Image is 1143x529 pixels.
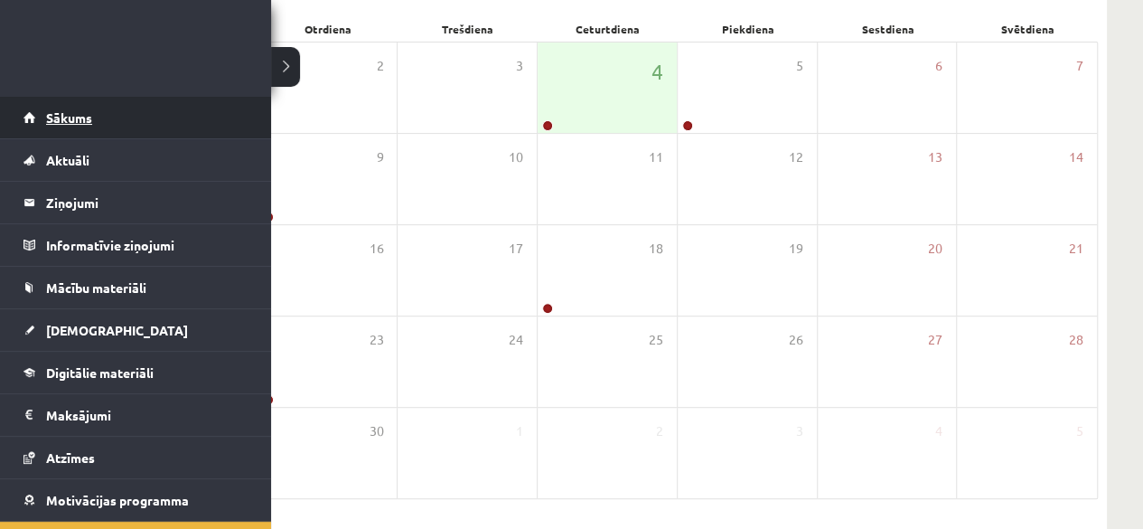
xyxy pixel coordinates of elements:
[509,330,523,350] span: 24
[1069,330,1083,350] span: 28
[789,147,803,167] span: 12
[46,322,188,338] span: [DEMOGRAPHIC_DATA]
[935,421,942,441] span: 4
[928,147,942,167] span: 13
[46,364,154,381] span: Digitālie materiāli
[46,279,146,296] span: Mācību materiāli
[23,437,248,478] a: Atzīmes
[23,267,248,308] a: Mācību materiāli
[258,16,398,42] div: Otrdiena
[509,239,523,259] span: 17
[928,330,942,350] span: 27
[678,16,818,42] div: Piekdiena
[935,56,942,76] span: 6
[928,239,942,259] span: 20
[398,16,538,42] div: Trešdiena
[651,56,663,87] span: 4
[46,109,92,126] span: Sākums
[649,239,663,259] span: 18
[656,421,663,441] span: 2
[958,16,1098,42] div: Svētdiena
[789,330,803,350] span: 26
[20,32,164,77] a: Rīgas 1. Tālmācības vidusskola
[509,147,523,167] span: 10
[23,139,248,181] a: Aktuāli
[369,239,383,259] span: 16
[369,421,383,441] span: 30
[46,182,248,223] legend: Ziņojumi
[516,421,523,441] span: 1
[1069,239,1083,259] span: 21
[23,224,248,266] a: Informatīvie ziņojumi
[649,330,663,350] span: 25
[376,56,383,76] span: 2
[46,394,248,436] legend: Maksājumi
[796,421,803,441] span: 3
[516,56,523,76] span: 3
[538,16,678,42] div: Ceturtdiena
[376,147,383,167] span: 9
[46,152,89,168] span: Aktuāli
[23,309,248,351] a: [DEMOGRAPHIC_DATA]
[46,224,248,266] legend: Informatīvie ziņojumi
[1076,56,1083,76] span: 7
[46,492,189,508] span: Motivācijas programma
[789,239,803,259] span: 19
[23,394,248,436] a: Maksājumi
[1069,147,1083,167] span: 14
[46,449,95,466] span: Atzīmes
[796,56,803,76] span: 5
[1076,421,1083,441] span: 5
[649,147,663,167] span: 11
[23,182,248,223] a: Ziņojumi
[23,97,248,138] a: Sākums
[23,479,248,521] a: Motivācijas programma
[818,16,958,42] div: Sestdiena
[23,352,248,393] a: Digitālie materiāli
[369,330,383,350] span: 23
